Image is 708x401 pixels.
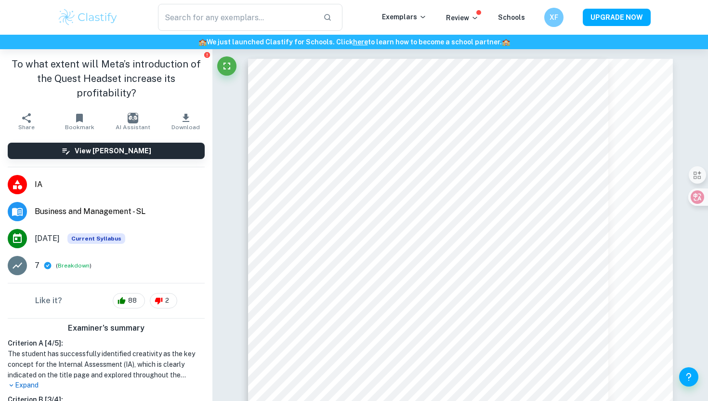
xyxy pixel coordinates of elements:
input: Search for any exemplars... [158,4,315,31]
h6: Examiner's summary [4,322,209,334]
p: Exemplars [382,12,427,22]
img: Clastify logo [57,8,118,27]
h6: XF [549,12,560,23]
button: XF [544,8,564,27]
button: AI Assistant [106,108,159,135]
h6: We just launched Clastify for Schools. Click to learn how to become a school partner. [2,37,706,47]
button: UPGRADE NOW [583,9,651,26]
span: 2 [160,296,174,306]
p: 7 [35,260,39,271]
div: 88 [113,293,145,308]
button: Bookmark [53,108,106,135]
div: 2 [150,293,177,308]
span: Share [18,124,35,131]
span: Current Syllabus [67,233,125,244]
span: ( ) [56,261,92,270]
img: AI Assistant [128,113,138,123]
h6: Like it? [35,295,62,307]
span: 🏫 [198,38,207,46]
button: Report issue [203,51,210,58]
button: Help and Feedback [679,367,698,387]
button: Breakdown [58,261,90,270]
span: 88 [123,296,142,306]
p: Expand [8,380,205,390]
span: [DATE] [35,233,60,244]
a: Schools [498,13,525,21]
span: AI Assistant [116,124,150,131]
span: 🏫 [502,38,510,46]
span: Bookmark [65,124,94,131]
a: here [353,38,368,46]
div: This exemplar is based on the current syllabus. Feel free to refer to it for inspiration/ideas wh... [67,233,125,244]
button: Download [159,108,212,135]
button: View [PERSON_NAME] [8,143,205,159]
span: IA [35,179,205,190]
p: Review [446,13,479,23]
h6: View [PERSON_NAME] [75,146,151,156]
h1: The student has successfully identified creativity as the key concept for the Internal Assessment... [8,348,205,380]
span: Business and Management - SL [35,206,205,217]
button: Fullscreen [217,56,236,76]
h6: Criterion A [ 4 / 5 ]: [8,338,205,348]
span: Download [171,124,200,131]
h1: To what extent will Meta’s introduction of the Quest Headset increase its profitability? [8,57,205,100]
